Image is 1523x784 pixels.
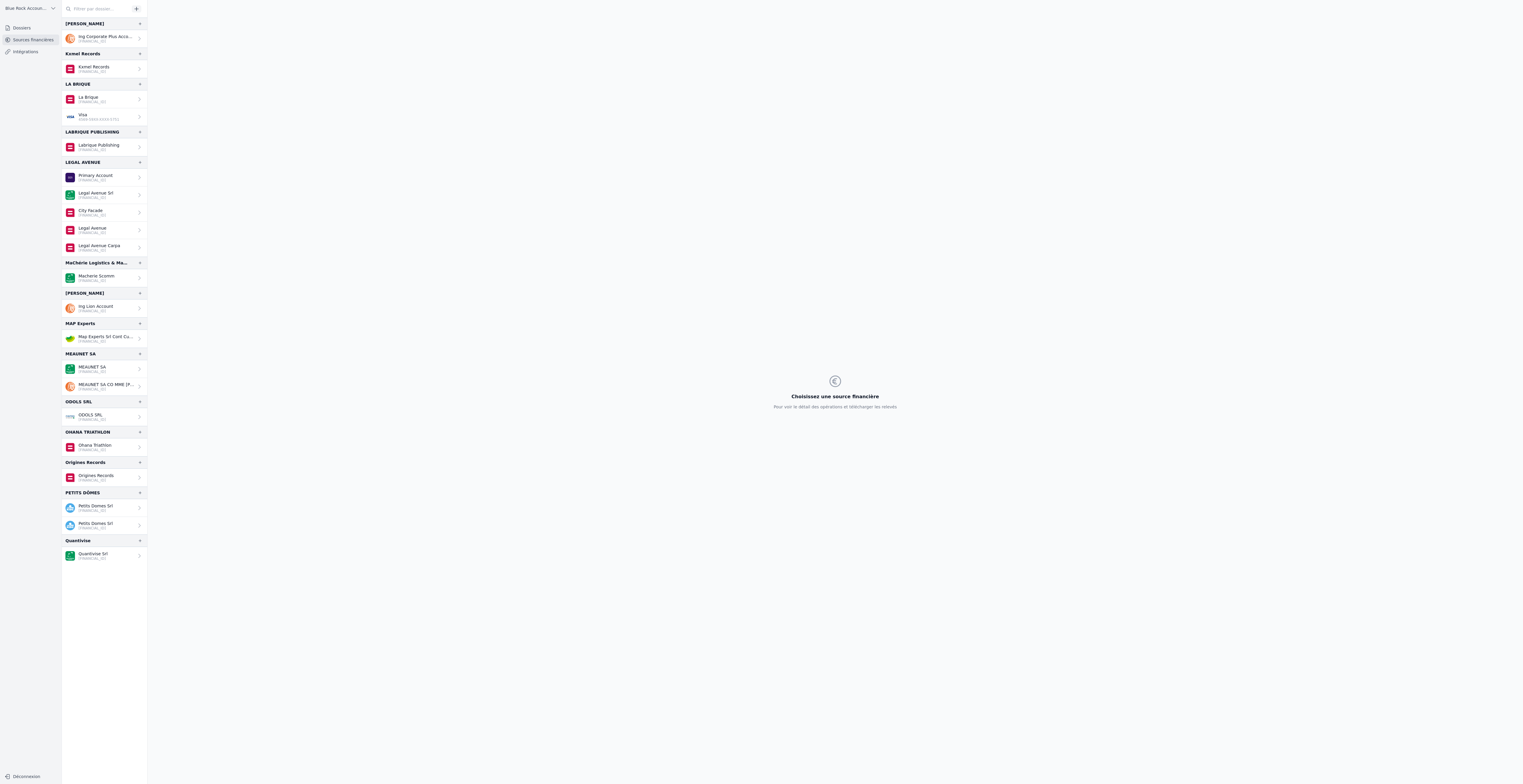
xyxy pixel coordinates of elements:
div: OHANA TRIATHLON [65,429,110,436]
p: [FINANCIAL_ID] [79,100,106,104]
p: [FINANCIAL_ID] [79,309,113,313]
p: [FINANCIAL_ID] [79,526,113,531]
p: Pour voir le détail des opérations et télécharger les relevés [774,404,897,410]
a: Sources financières [2,35,59,45]
p: [FINANCIAL_ID] [79,213,106,218]
p: La Brique [79,94,106,100]
p: Macherie Scomm [79,273,115,279]
a: Legal Avenue [FINANCIAL_ID] [62,222,147,239]
p: [FINANCIAL_ID] [79,508,113,513]
a: Legal Avenue Srl [FINANCIAL_ID] [62,186,147,204]
a: Petits Domes Srl [FINANCIAL_ID] [62,517,147,534]
p: [FINANCIAL_ID] [79,448,112,452]
p: [FINANCIAL_ID] [79,178,113,183]
img: AION_BMPBBEBBXXX.png [65,173,75,182]
a: Intégrations [2,46,59,57]
p: Primary Account [79,173,113,178]
a: Primary Account [FINANCIAL_ID] [62,169,147,186]
p: Origines Records [79,473,114,479]
span: Blue Rock Accounting [5,5,48,11]
img: belfius.png [65,208,75,217]
a: Labrique Publishing [FINANCIAL_ID] [62,138,147,156]
p: [FINANCIAL_ID] [79,556,108,561]
a: Kxmel Records [FINANCIAL_ID] [62,60,147,78]
a: Quantivise Srl [FINANCIAL_ID] [62,547,147,565]
p: Labrique Publishing [79,142,119,148]
div: Origines Records [65,459,106,466]
p: MEAUNET SA CO MME [PERSON_NAME] [79,382,134,388]
p: [FINANCIAL_ID] [79,278,115,283]
img: belfius.png [65,443,75,452]
a: ODOLS SRL [FINANCIAL_ID] [62,408,147,426]
p: [FINANCIAL_ID] [79,148,119,152]
img: kbc.png [65,503,75,513]
a: Petits Domes Srl [FINANCIAL_ID] [62,499,147,517]
p: Kxmel Records [79,64,109,70]
p: MEAUNET SA [79,364,106,370]
img: kbc.png [65,521,75,530]
img: belfius.png [65,473,75,482]
input: Filtrer par dossier... [62,4,130,14]
div: LEGAL AVENUE [65,159,101,166]
img: visa.png [65,112,75,122]
p: Petits Domes Srl [79,520,113,526]
div: PETITS DÔMES [65,489,100,496]
p: Ohana Triathlon [79,442,112,448]
p: Visa [79,112,119,118]
div: [PERSON_NAME] [65,290,104,297]
p: [FINANCIAL_ID] [79,39,134,44]
p: [FINANCIAL_ID] [79,248,120,253]
p: Ing Lion Account [79,303,113,309]
a: Macherie Scomm [FINANCIAL_ID] [62,269,147,287]
a: City Facade [FINANCIAL_ID] [62,204,147,222]
img: belfius.png [65,142,75,152]
button: Blue Rock Accounting [2,4,59,13]
p: ODOLS SRL [79,412,106,418]
img: BNP_BE_BUSINESS_GEBABEBB.png [65,551,75,561]
img: ing.png [65,34,75,43]
a: Origines Records [FINANCIAL_ID] [62,469,147,487]
a: Dossiers [2,23,59,33]
div: MAP Experts [65,320,95,327]
img: BNP_BE_BUSINESS_GEBABEBB.png [65,190,75,200]
img: FINTRO_BE_BUSINESS_GEBABEBB.png [65,412,75,422]
p: [FINANCIAL_ID] [79,339,134,344]
div: LA BRIQUE [65,81,90,88]
div: MaChérie Logistics & Management Services [65,259,128,266]
a: Map Experts Srl Cont Curent [FINANCIAL_ID] [62,330,147,348]
div: LABRIQUE PUBLISHING [65,128,119,136]
img: BNP_BE_BUSINESS_GEBABEBB.png [65,273,75,283]
p: Ing Corporate Plus Account [79,34,134,40]
div: [PERSON_NAME] [65,20,104,27]
div: MEAUNET SA [65,350,96,357]
h3: Choisissez une source financière [774,393,897,400]
p: [FINANCIAL_ID] [79,69,109,74]
p: Legal Avenue [79,225,106,231]
div: ODOLS SRL [65,398,92,405]
p: Legal Avenue Srl [79,190,113,196]
button: Déconnexion [2,772,59,781]
p: [FINANCIAL_ID] [79,195,113,200]
img: ing.png [65,382,75,391]
a: Ohana Triathlon [FINANCIAL_ID] [62,438,147,456]
img: belfius.png [65,64,75,74]
a: MEAUNET SA [FINANCIAL_ID] [62,360,147,378]
p: [FINANCIAL_ID] [79,417,106,422]
a: Ing Corporate Plus Account [FINANCIAL_ID] [62,30,147,48]
a: Visa 4569-59XX-XXXX-5751 [62,108,147,126]
p: [FINANCIAL_ID] [79,369,106,374]
img: belfius.png [65,225,75,235]
p: 4569-59XX-XXXX-5751 [79,117,119,122]
img: belfius.png [65,243,75,253]
p: Legal Avenue Carpa [79,243,120,249]
p: [FINANCIAL_ID] [79,478,114,483]
a: La Brique [FINANCIAL_ID] [62,90,147,108]
p: Petits Domes Srl [79,503,113,509]
p: [FINANCIAL_ID] [79,231,106,235]
p: [FINANCIAL_ID] [79,387,134,392]
a: Ing Lion Account [FINANCIAL_ID] [62,300,147,317]
img: crelan.png [65,334,75,344]
div: Quantivise [65,537,91,544]
p: Map Experts Srl Cont Curent [79,334,134,340]
img: ing.png [65,304,75,313]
